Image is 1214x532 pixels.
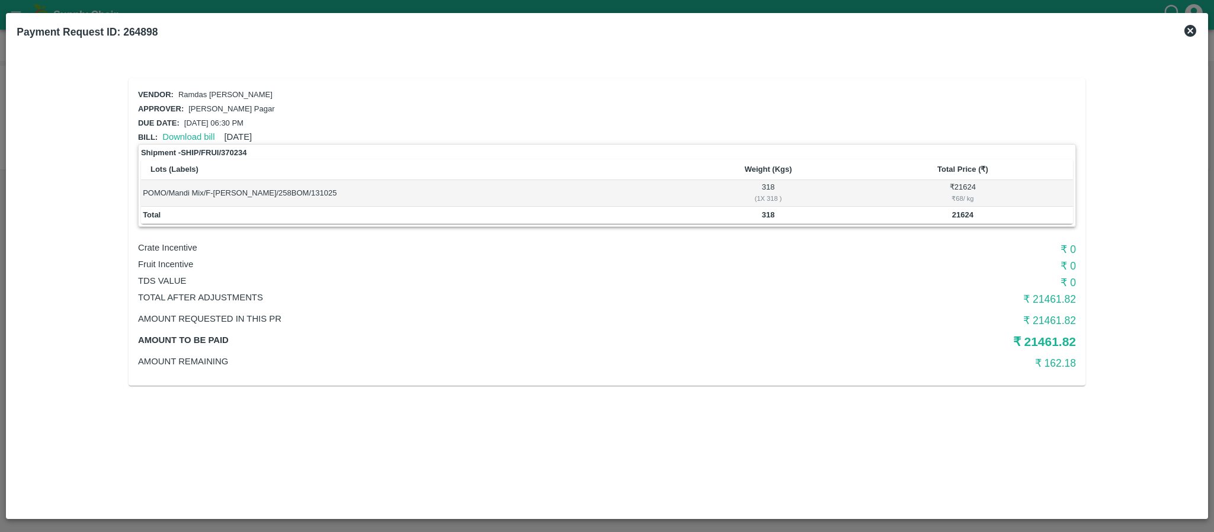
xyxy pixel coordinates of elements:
p: Total After adjustments [138,291,763,304]
span: Approver: [138,104,184,113]
h6: ₹ 0 [763,258,1076,274]
p: Amount to be paid [138,334,763,347]
p: [DATE] 06:30 PM [184,118,244,129]
b: Total [143,210,161,219]
a: Download bill [162,132,214,142]
div: ( 1 X 318 ) [686,193,851,204]
h6: ₹ 0 [763,241,1076,258]
b: Lots (Labels) [150,165,198,174]
td: 318 [684,180,852,206]
span: Vendor: [138,90,174,99]
p: Fruit Incentive [138,258,763,271]
h6: ₹ 162.18 [763,355,1076,371]
p: TDS VALUE [138,274,763,287]
b: 318 [762,210,775,219]
td: ₹ 21624 [853,180,1073,206]
span: Bill: [138,133,158,142]
p: Crate Incentive [138,241,763,254]
b: Payment Request ID: 264898 [17,26,158,38]
h6: ₹ 21461.82 [763,312,1076,329]
div: ₹ 68 / kg [854,193,1071,204]
p: Amount Remaining [138,355,763,368]
h6: ₹ 0 [763,274,1076,291]
p: [PERSON_NAME] Pagar [188,104,274,115]
span: Due date: [138,118,180,127]
b: 21624 [952,210,973,219]
strong: Shipment - SHIP/FRUI/370234 [141,147,246,159]
b: Weight (Kgs) [745,165,792,174]
td: POMO/Mandi Mix/F-[PERSON_NAME]/258BOM/131025 [141,180,684,206]
b: Total Price (₹) [937,165,988,174]
span: [DATE] [224,132,252,142]
h5: ₹ 21461.82 [763,334,1076,350]
h6: ₹ 21461.82 [763,291,1076,307]
p: Ramdas [PERSON_NAME] [178,89,273,101]
p: Amount Requested in this PR [138,312,763,325]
